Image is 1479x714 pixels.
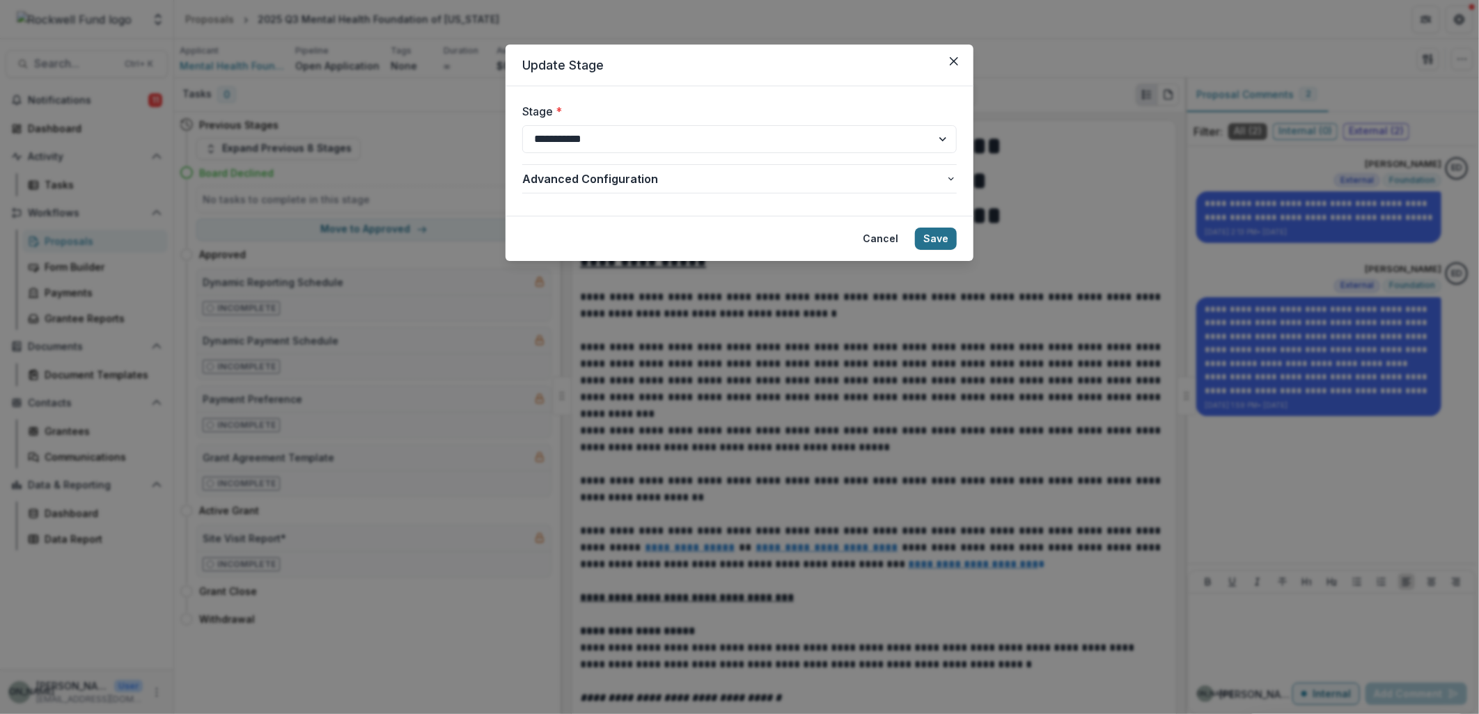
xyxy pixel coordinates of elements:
[943,50,965,72] button: Close
[854,228,907,250] button: Cancel
[915,228,957,250] button: Save
[506,45,973,86] header: Update Stage
[522,165,957,193] button: Advanced Configuration
[522,170,946,187] span: Advanced Configuration
[522,103,948,120] label: Stage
